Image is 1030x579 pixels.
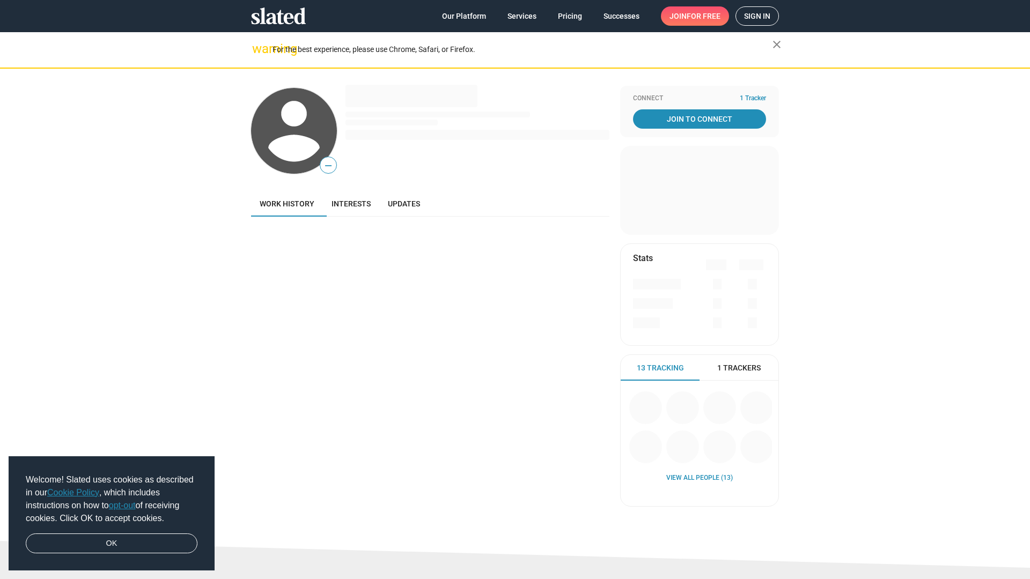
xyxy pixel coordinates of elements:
[320,159,336,173] span: —
[388,199,420,208] span: Updates
[687,6,720,26] span: for free
[9,456,215,571] div: cookieconsent
[744,7,770,25] span: Sign in
[260,199,314,208] span: Work history
[273,42,772,57] div: For the best experience, please use Chrome, Safari, or Firefox.
[47,488,99,497] a: Cookie Policy
[604,6,639,26] span: Successes
[442,6,486,26] span: Our Platform
[252,42,265,55] mat-icon: warning
[661,6,729,26] a: Joinfor free
[26,473,197,525] span: Welcome! Slated uses cookies as described in our , which includes instructions on how to of recei...
[637,363,684,373] span: 13 Tracking
[323,191,379,217] a: Interests
[666,474,733,482] a: View all People (13)
[549,6,591,26] a: Pricing
[379,191,429,217] a: Updates
[770,38,783,51] mat-icon: close
[633,109,766,129] a: Join To Connect
[635,109,764,129] span: Join To Connect
[669,6,720,26] span: Join
[595,6,648,26] a: Successes
[633,253,653,264] mat-card-title: Stats
[332,199,371,208] span: Interests
[735,6,779,26] a: Sign in
[717,363,761,373] span: 1 Trackers
[26,533,197,554] a: dismiss cookie message
[433,6,495,26] a: Our Platform
[633,94,766,103] div: Connect
[109,501,136,510] a: opt-out
[507,6,536,26] span: Services
[558,6,582,26] span: Pricing
[499,6,545,26] a: Services
[740,94,766,103] span: 1 Tracker
[251,191,323,217] a: Work history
